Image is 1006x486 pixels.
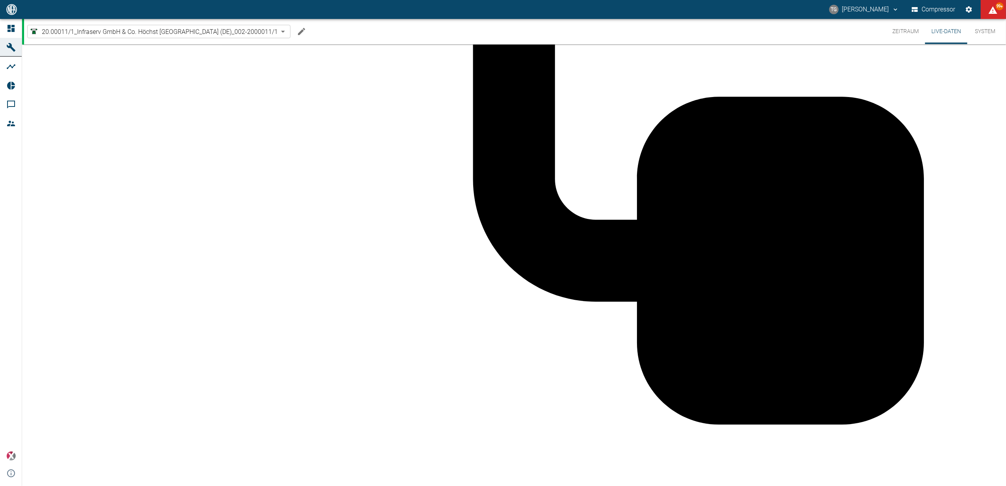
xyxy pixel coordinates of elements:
button: Zeitraum [886,19,925,44]
a: 20.00011/1_Infraserv GmbH & Co. Höchst [GEOGRAPHIC_DATA] (DE)_002-2000011/1 [29,27,278,36]
div: TG [829,5,839,14]
button: System [967,19,1003,44]
button: Live-Daten [925,19,967,44]
span: 99+ [996,2,1004,10]
button: thomas.gregoir@neuman-esser.com [828,2,900,17]
button: Compressor [910,2,957,17]
img: logo [6,4,18,15]
span: 20.00011/1_Infraserv GmbH & Co. Höchst [GEOGRAPHIC_DATA] (DE)_002-2000011/1 [42,27,278,36]
button: Machine bearbeiten [294,24,309,39]
button: Einstellungen [962,2,976,17]
img: Xplore Logo [6,451,16,461]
